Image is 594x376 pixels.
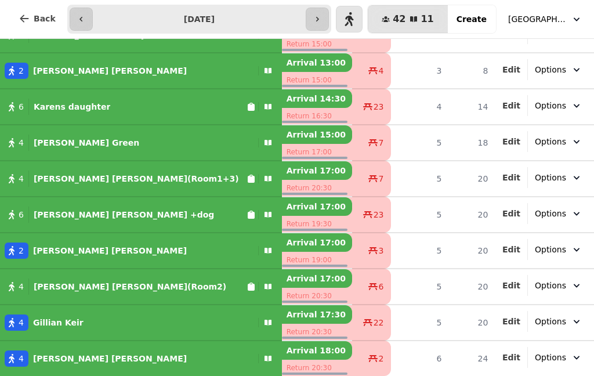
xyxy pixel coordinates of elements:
p: Arrival 17:00 [282,161,353,180]
td: 5 [391,305,448,341]
span: 2 [379,353,384,364]
span: Options [535,244,566,255]
p: Arrival 15:00 [282,125,353,144]
p: Arrival 17:00 [282,233,353,252]
span: 6 [19,101,24,113]
p: Return 20:30 [282,324,353,340]
button: Edit [502,136,520,147]
p: Return 15:00 [282,72,353,88]
td: 14 [448,89,495,125]
td: 24 [448,341,495,376]
button: Edit [502,208,520,219]
span: Options [535,280,566,291]
span: Options [535,100,566,111]
button: Options [528,311,589,332]
span: 2 [19,245,24,256]
span: 23 [374,209,384,220]
p: Return 20:30 [282,288,353,304]
span: Options [535,64,566,75]
p: [PERSON_NAME] [PERSON_NAME] [33,353,187,364]
p: [PERSON_NAME] [PERSON_NAME](Room2) [34,281,226,292]
td: 20 [448,161,495,197]
p: Return 19:00 [282,252,353,268]
span: 11 [421,15,433,24]
span: Edit [502,281,520,290]
td: 20 [448,305,495,341]
p: Gillian Keir [33,317,84,328]
span: Options [535,172,566,183]
p: Return 17:00 [282,144,353,160]
button: Edit [502,316,520,327]
span: Edit [502,353,520,361]
button: Options [528,59,589,80]
button: Options [528,203,589,224]
button: 4211 [368,5,448,33]
span: [GEOGRAPHIC_DATA] [508,13,566,25]
span: Options [535,352,566,363]
button: Edit [502,172,520,183]
span: 4 [19,281,24,292]
p: Karens daughter [34,101,110,113]
p: [PERSON_NAME] [PERSON_NAME](Room1+3) [34,173,239,185]
p: [PERSON_NAME] [PERSON_NAME] [33,245,187,256]
td: 20 [448,269,495,305]
td: 4 [391,89,448,125]
button: Options [528,95,589,116]
p: Arrival 17:00 [282,197,353,216]
td: 5 [391,125,448,161]
p: Return 20:30 [282,360,353,376]
td: 5 [391,161,448,197]
button: Edit [502,352,520,363]
td: 5 [391,197,448,233]
td: 18 [448,125,495,161]
button: Options [528,167,589,188]
p: Arrival 13:00 [282,53,353,72]
span: 4 [19,137,24,149]
span: Create [457,15,487,23]
td: 20 [448,233,495,269]
span: 7 [379,137,384,149]
p: Return 20:30 [282,180,353,196]
span: Options [535,136,566,147]
p: [PERSON_NAME] [PERSON_NAME] +dog [34,209,214,220]
span: 2 [19,65,24,77]
span: 22 [374,317,384,328]
button: Back [9,5,65,32]
span: Options [535,316,566,327]
button: Options [528,239,589,260]
span: Edit [502,209,520,218]
span: 4 [19,317,24,328]
button: Edit [502,244,520,255]
span: Edit [502,138,520,146]
td: 6 [391,341,448,376]
span: Back [34,15,56,23]
p: Return 15:00 [282,36,353,52]
button: Options [528,131,589,152]
span: 3 [379,245,384,256]
button: Options [528,347,589,368]
span: 42 [393,15,405,24]
span: Edit [502,66,520,74]
p: Return 16:30 [282,108,353,124]
span: 4 [19,353,24,364]
td: 8 [448,53,495,89]
span: 6 [19,209,24,220]
span: Edit [502,173,520,182]
span: 23 [374,101,384,113]
p: Arrival 17:30 [282,305,353,324]
p: [PERSON_NAME] Green [34,137,139,149]
span: 6 [379,281,384,292]
span: Options [535,208,566,219]
button: Edit [502,100,520,111]
button: Edit [502,64,520,75]
button: Options [528,275,589,296]
span: 4 [379,65,384,77]
td: 5 [391,233,448,269]
p: Arrival 17:00 [282,269,353,288]
span: Edit [502,102,520,110]
p: [PERSON_NAME] [PERSON_NAME] [33,65,187,77]
td: 3 [391,53,448,89]
button: [GEOGRAPHIC_DATA] [501,9,589,30]
p: Arrival 14:30 [282,89,353,108]
button: Create [447,5,496,33]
